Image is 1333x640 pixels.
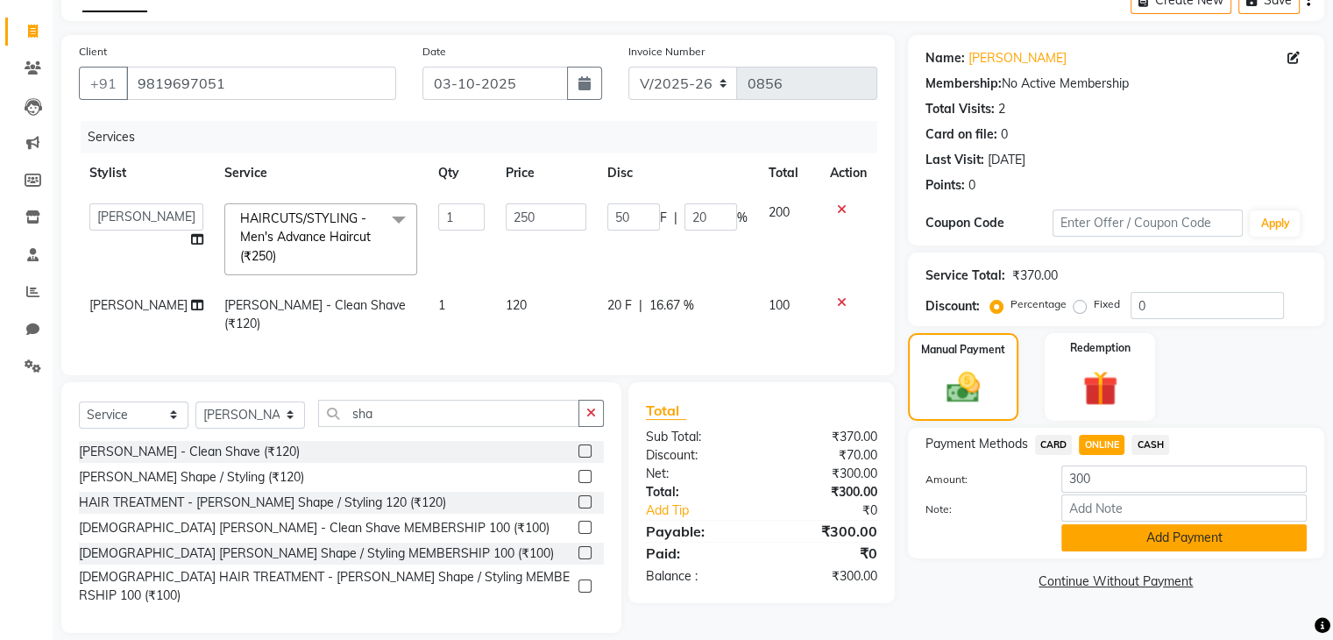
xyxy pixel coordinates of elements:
[762,428,890,446] div: ₹370.00
[925,214,1053,232] div: Coupon Code
[628,44,705,60] label: Invoice Number
[1079,435,1124,455] span: ONLINE
[79,544,554,563] div: [DEMOGRAPHIC_DATA] [PERSON_NAME] Shape / Styling MEMBERSHIP 100 (₹100)
[495,153,597,193] th: Price
[1010,296,1067,312] label: Percentage
[79,443,300,461] div: [PERSON_NAME] - Clean Shave (₹120)
[911,572,1321,591] a: Continue Without Payment
[1061,494,1307,522] input: Add Note
[633,483,762,501] div: Total:
[819,153,877,193] th: Action
[769,204,790,220] span: 200
[1001,125,1008,144] div: 0
[633,567,762,586] div: Balance :
[783,501,890,520] div: ₹0
[224,297,406,331] span: [PERSON_NAME] - Clean Shave (₹120)
[762,543,890,564] div: ₹0
[79,494,446,512] div: HAIR TREATMENT - [PERSON_NAME] Shape / Styling 120 (₹120)
[921,342,1005,358] label: Manual Payment
[925,151,984,169] div: Last Visit:
[925,176,965,195] div: Points:
[633,428,762,446] div: Sub Total:
[674,209,677,227] span: |
[1061,466,1307,493] input: Amount
[1035,435,1073,455] span: CARD
[925,75,1002,93] div: Membership:
[633,446,762,465] div: Discount:
[1053,210,1244,237] input: Enter Offer / Coupon Code
[276,248,284,264] a: x
[912,501,1048,517] label: Note:
[79,468,304,487] div: [PERSON_NAME] Shape / Styling (₹120)
[79,44,107,60] label: Client
[1070,340,1131,356] label: Redemption
[1072,366,1129,410] img: _gift.svg
[925,75,1307,93] div: No Active Membership
[79,153,214,193] th: Stylist
[762,465,890,483] div: ₹300.00
[1094,296,1120,312] label: Fixed
[422,44,446,60] label: Date
[649,296,694,315] span: 16.67 %
[1012,267,1058,285] div: ₹370.00
[597,153,758,193] th: Disc
[762,446,890,465] div: ₹70.00
[438,297,445,313] span: 1
[925,297,980,316] div: Discount:
[506,297,527,313] span: 120
[428,153,496,193] th: Qty
[925,125,997,144] div: Card on file:
[639,296,642,315] span: |
[925,267,1005,285] div: Service Total:
[737,209,748,227] span: %
[633,543,762,564] div: Paid:
[660,209,667,227] span: F
[607,296,632,315] span: 20 F
[318,400,579,427] input: Search or Scan
[79,519,550,537] div: [DEMOGRAPHIC_DATA] [PERSON_NAME] - Clean Shave MEMBERSHIP 100 (₹100)
[633,465,762,483] div: Net:
[1061,524,1307,551] button: Add Payment
[79,568,571,605] div: [DEMOGRAPHIC_DATA] HAIR TREATMENT - [PERSON_NAME] Shape / Styling MEMBERSHIP 100 (₹100)
[240,210,371,264] span: HAIRCUTS/STYLING - Men's Advance Haircut (₹250)
[912,472,1048,487] label: Amount:
[925,435,1028,453] span: Payment Methods
[762,521,890,542] div: ₹300.00
[126,67,396,100] input: Search by Name/Mobile/Email/Code
[758,153,819,193] th: Total
[968,49,1067,68] a: [PERSON_NAME]
[646,402,686,420] span: Total
[998,100,1005,118] div: 2
[214,153,428,193] th: Service
[762,567,890,586] div: ₹300.00
[769,297,790,313] span: 100
[81,121,890,153] div: Services
[762,483,890,501] div: ₹300.00
[925,49,965,68] div: Name:
[1131,435,1169,455] span: CASH
[1250,210,1300,237] button: Apply
[633,521,762,542] div: Payable:
[925,100,995,118] div: Total Visits:
[89,297,188,313] span: [PERSON_NAME]
[633,501,783,520] a: Add Tip
[988,151,1025,169] div: [DATE]
[968,176,975,195] div: 0
[936,368,990,407] img: _cash.svg
[79,67,128,100] button: +91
